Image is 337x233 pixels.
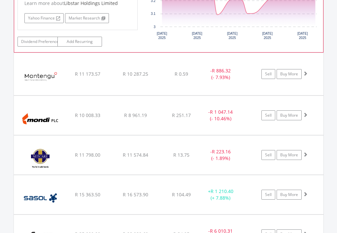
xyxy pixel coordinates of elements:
img: EQU.ZA.NTC.png [17,144,63,173]
span: R 15 363.50 [75,191,100,198]
span: R 104.49 [172,191,191,198]
text: [DATE] 2025 [262,32,273,40]
div: + (+ 7.88%) [199,188,242,201]
a: Sell [261,150,275,160]
span: R 11 798.00 [75,152,100,158]
a: Buy More [277,190,302,200]
a: Sell [261,190,275,200]
img: EQU.ZA.SOL.png [17,183,63,213]
span: R 13.75 [173,152,189,158]
text: [DATE] 2025 [297,32,308,40]
span: R 251.17 [172,112,191,118]
a: Buy More [277,69,302,79]
span: R 11 574.84 [123,152,148,158]
text: 3.1 [151,12,155,16]
text: [DATE] 2025 [227,32,238,40]
div: - (- 10.46%) [199,109,242,122]
a: Sell [261,69,275,79]
span: R 223.16 [212,148,231,155]
img: EQU.ZA.MNP.png [17,104,63,133]
a: Buy More [277,110,302,120]
span: R 10 287.25 [123,71,148,77]
span: R 10 008.33 [75,112,100,118]
span: R 8 961.19 [124,112,147,118]
text: [DATE] 2025 [192,32,202,40]
span: R 11 173.57 [75,71,100,77]
span: R 0.59 [175,71,188,77]
span: R 16 573.90 [123,191,148,198]
img: EQU.ZA.MTU.png [17,61,63,94]
span: R 886.32 [212,67,231,74]
span: R 1 047.14 [210,109,233,115]
a: Dividend Preference [17,37,62,47]
div: - (- 7.93%) [199,67,242,81]
div: - (- 1.89%) [199,148,242,162]
a: Yahoo Finance [24,13,64,23]
text: 3 [153,25,155,29]
a: Buy More [277,150,302,160]
a: Sell [261,110,275,120]
text: [DATE] 2025 [157,32,167,40]
a: Market Research [65,13,109,23]
a: Add Recurring [57,37,102,47]
span: R 1 210.40 [211,188,233,194]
